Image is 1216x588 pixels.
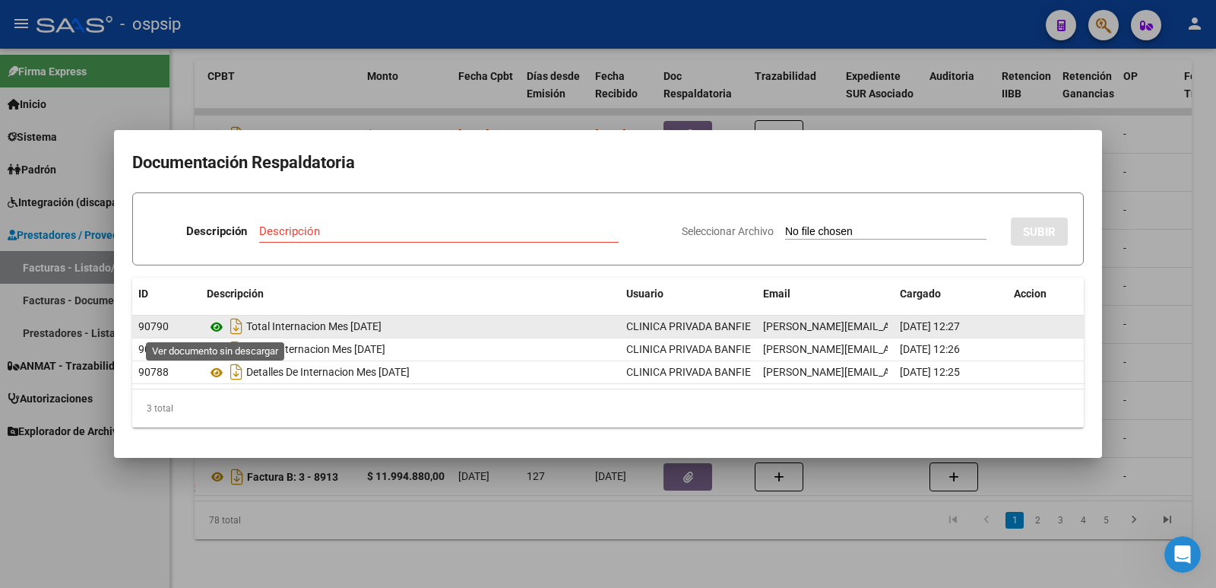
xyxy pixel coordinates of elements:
datatable-header-cell: Usuario [620,278,757,310]
span: [DATE] 12:25 [900,366,960,378]
datatable-header-cell: Email [757,278,894,310]
span: [DATE] 12:27 [900,320,960,332]
span: ID [138,288,148,300]
button: SUBIR [1011,218,1068,246]
datatable-header-cell: ID [132,278,201,310]
i: Descargar documento [226,360,246,384]
div: Detalles De Internacion Mes [DATE] [207,360,614,384]
span: Seleccionar Archivo [682,225,774,237]
datatable-header-cell: Accion [1008,278,1084,310]
div: Hc De Internacion Mes [DATE] [207,337,614,361]
p: Descripción [186,223,247,240]
i: Descargar documento [226,314,246,338]
span: Usuario [626,288,663,300]
span: 90788 [138,366,169,378]
span: SUBIR [1023,225,1056,239]
datatable-header-cell: Descripción [201,278,620,310]
div: Total Internacion Mes [DATE] [207,314,614,338]
span: [PERSON_NAME][EMAIL_ADDRESS][PERSON_NAME][DOMAIN_NAME] [763,366,1094,378]
span: CLINICA PRIVADA BANFIELD (3912) - [626,366,803,378]
span: Descripción [207,288,264,300]
span: [PERSON_NAME][EMAIL_ADDRESS][PERSON_NAME][DOMAIN_NAME] [763,320,1094,332]
span: 90790 [138,320,169,332]
iframe: Intercom live chat [1164,536,1201,573]
h2: Documentación Respaldatoria [132,148,1084,177]
span: [PERSON_NAME][EMAIL_ADDRESS][PERSON_NAME][DOMAIN_NAME] [763,343,1094,355]
i: Descargar documento [226,337,246,361]
span: Accion [1014,288,1047,300]
span: CLINICA PRIVADA BANFIELD (3912) - [626,320,803,332]
datatable-header-cell: Cargado [894,278,1008,310]
div: 3 total [132,389,1084,427]
span: Email [763,288,790,300]
span: [DATE] 12:26 [900,343,960,355]
span: 90789 [138,343,169,355]
span: CLINICA PRIVADA BANFIELD (3912) - [626,343,803,355]
span: Cargado [900,288,941,300]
